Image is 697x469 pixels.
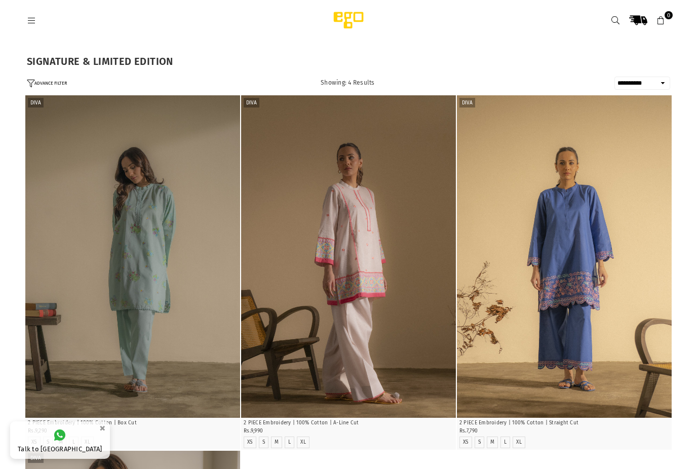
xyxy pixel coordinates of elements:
label: M [275,439,279,446]
h1: SIGNATURE & LIMITED EDITION [27,56,670,66]
a: 1 / 42 / 43 / 44 / 4 [25,95,240,418]
label: Diva [244,98,259,107]
label: L [504,439,507,446]
label: XS [463,439,469,446]
span: Rs.9,990 [244,428,263,434]
button: ADVANCE FILTER [27,79,67,88]
img: Ego [305,10,392,30]
label: XL [516,439,522,446]
label: Diva [28,98,44,107]
a: 1 / 52 / 53 / 54 / 55 / 5 [457,95,672,418]
a: 0 [652,11,670,29]
p: 2 PIECE Embroidery | 100% Cotton | A-Line Cut [244,419,453,427]
a: 1 / 52 / 53 / 54 / 55 / 5 [241,95,456,418]
a: Talk to [GEOGRAPHIC_DATA] [10,421,110,459]
button: × [96,420,108,437]
div: 1 / 5 [457,95,672,418]
label: S [262,439,265,446]
label: Diva [459,98,475,107]
span: 0 [665,11,673,19]
label: L [288,439,291,446]
p: 2 PIECE Embroidery | 100% Cotton | Box Cut [28,419,238,427]
label: M [490,439,494,446]
div: 1 / 4 [25,95,240,418]
a: Menu [22,16,41,24]
a: Search [606,11,625,29]
img: Bouquet 2 piece [25,95,240,418]
label: XL [300,439,306,446]
p: 2 PIECE Embroidery | 100% Cotton | Straight Cut [459,419,669,427]
span: Showing: 4 Results [321,79,375,86]
label: XS [247,439,253,446]
img: Blossom 2 piece [457,95,672,418]
span: Rs.7,790 [459,428,478,434]
label: S [478,439,481,446]
div: 1 / 5 [241,95,456,418]
img: Glow 2 piece [241,95,456,418]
